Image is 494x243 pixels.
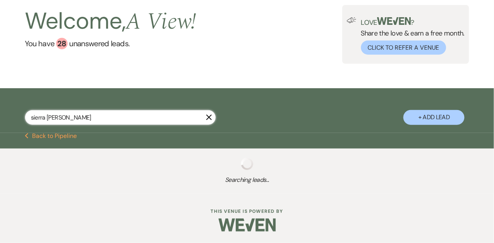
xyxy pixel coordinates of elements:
p: Love ? [361,17,465,26]
div: Share the love & earn a free month. [356,17,465,55]
span: A View ! [126,4,197,39]
button: Click to Refer a Venue [361,40,446,55]
img: weven-logo-green.svg [377,17,411,25]
img: loud-speaker-illustration.svg [347,17,356,23]
input: Search by name, event date, email address or phone number [25,110,216,125]
button: + Add Lead [403,110,465,125]
div: 28 [56,38,68,49]
a: You have 28 unanswered leads. [25,38,196,49]
span: Searching leads... [25,175,470,185]
img: Weven Logo [219,212,276,238]
button: Back to Pipeline [25,133,77,139]
h2: Welcome, [25,5,196,38]
img: loading spinner [241,158,253,170]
